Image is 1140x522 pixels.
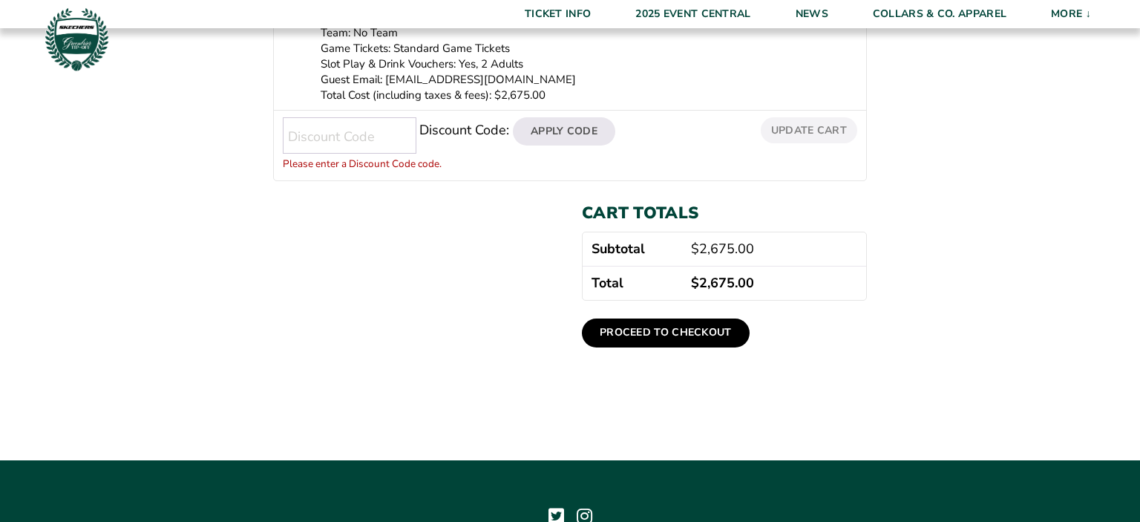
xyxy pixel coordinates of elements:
label: Discount Code: [419,121,509,139]
button: Update cart [761,117,857,143]
bdi: 2,675.00 [691,240,754,258]
th: Subtotal [583,232,682,266]
p: Guest Email: [EMAIL_ADDRESS][DOMAIN_NAME] [321,72,776,88]
button: Apply Code [513,117,615,146]
p: Please enter a Discount Code code. [283,154,615,174]
bdi: 2,675.00 [691,274,754,292]
input: Discount Code [283,117,416,154]
img: Greenbrier Tip-Off [45,7,109,71]
span: $ [691,274,699,292]
span: $ [691,240,699,258]
th: Total [583,266,682,300]
a: Proceed to checkout [582,319,750,347]
h2: Cart totals [582,203,867,223]
p: Total Cost (including taxes & fees): $2,675.00 [321,88,776,103]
